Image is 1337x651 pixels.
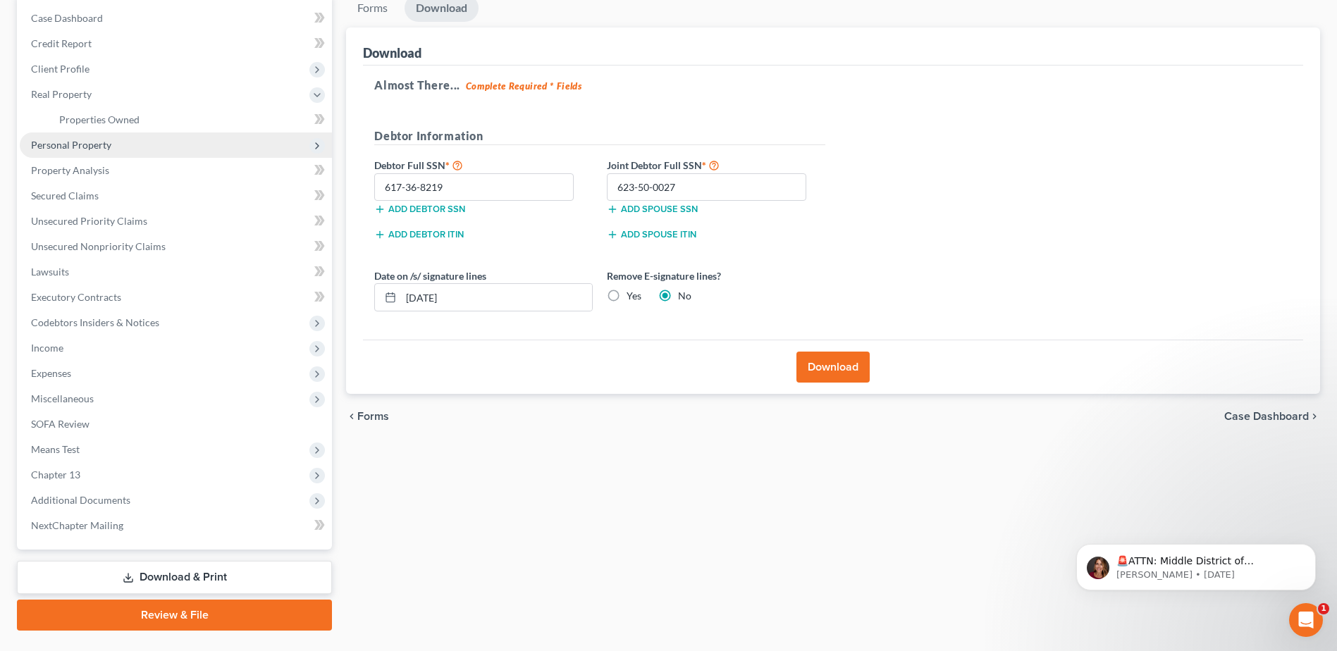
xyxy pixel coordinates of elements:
a: Unsecured Priority Claims [20,209,332,234]
label: Joint Debtor Full SSN [600,156,832,173]
input: XXX-XX-XXXX [374,173,574,201]
span: Property Analysis [31,164,109,176]
input: XXX-XX-XXXX [607,173,806,201]
a: Case Dashboard [20,6,332,31]
button: Add spouse ITIN [607,229,696,240]
span: Miscellaneous [31,392,94,404]
span: Properties Owned [59,113,140,125]
a: Lawsuits [20,259,332,285]
a: Case Dashboard chevron_right [1224,411,1320,422]
input: MM/DD/YYYY [401,284,592,311]
a: Review & File [17,600,332,631]
button: Add debtor SSN [374,204,465,215]
span: Personal Property [31,139,111,151]
span: Client Profile [31,63,90,75]
span: Codebtors Insiders & Notices [31,316,159,328]
span: Executory Contracts [31,291,121,303]
span: Credit Report [31,37,92,49]
span: 1 [1318,603,1329,614]
label: Debtor Full SSN [367,156,600,173]
i: chevron_left [346,411,357,422]
iframe: Intercom notifications message [1055,514,1337,613]
span: Unsecured Priority Claims [31,215,147,227]
label: Date on /s/ signature lines [374,268,486,283]
button: Add debtor ITIN [374,229,464,240]
a: SOFA Review [20,411,332,437]
span: Forms [357,411,389,422]
span: NextChapter Mailing [31,519,123,531]
button: Add spouse SSN [607,204,698,215]
span: Case Dashboard [1224,411,1309,422]
span: Means Test [31,443,80,455]
label: Yes [627,289,641,303]
label: Remove E-signature lines? [607,268,825,283]
label: No [678,289,691,303]
span: SOFA Review [31,418,90,430]
span: Secured Claims [31,190,99,201]
a: Executory Contracts [20,285,332,310]
iframe: Intercom live chat [1289,603,1323,637]
span: Lawsuits [31,266,69,278]
a: Properties Owned [48,107,332,132]
i: chevron_right [1309,411,1320,422]
span: Chapter 13 [31,469,80,480]
a: NextChapter Mailing [20,513,332,538]
a: Credit Report [20,31,332,56]
h5: Debtor Information [374,128,825,145]
span: Unsecured Nonpriority Claims [31,240,166,252]
span: Income [31,342,63,354]
h5: Almost There... [374,77,1292,94]
button: chevron_left Forms [346,411,408,422]
strong: Complete Required * Fields [466,80,582,92]
a: Secured Claims [20,183,332,209]
a: Unsecured Nonpriority Claims [20,234,332,259]
span: Expenses [31,367,71,379]
button: Download [796,352,870,383]
div: Download [363,44,421,61]
span: Case Dashboard [31,12,103,24]
span: Additional Documents [31,494,130,506]
span: Real Property [31,88,92,100]
a: Download & Print [17,561,332,594]
a: Property Analysis [20,158,332,183]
